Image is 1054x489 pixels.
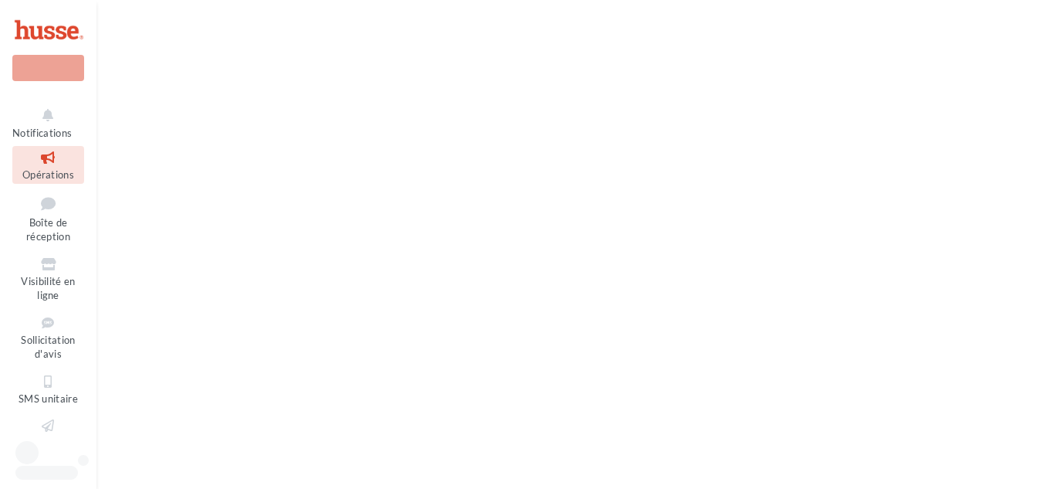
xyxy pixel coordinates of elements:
span: Campagnes [21,436,76,449]
div: Nouvelle campagne [12,55,84,81]
span: Notifications [12,127,72,139]
span: Sollicitation d'avis [21,334,75,361]
a: Visibilité en ligne [12,253,84,305]
a: Opérations [12,146,84,184]
span: Opérations [22,168,74,181]
a: SMS unitaire [12,370,84,408]
a: Sollicitation d'avis [12,311,84,364]
span: Visibilité en ligne [21,275,75,302]
span: Boîte de réception [26,216,70,243]
a: Boîte de réception [12,190,84,246]
a: Campagnes [12,414,84,452]
span: SMS unitaire [19,392,78,405]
